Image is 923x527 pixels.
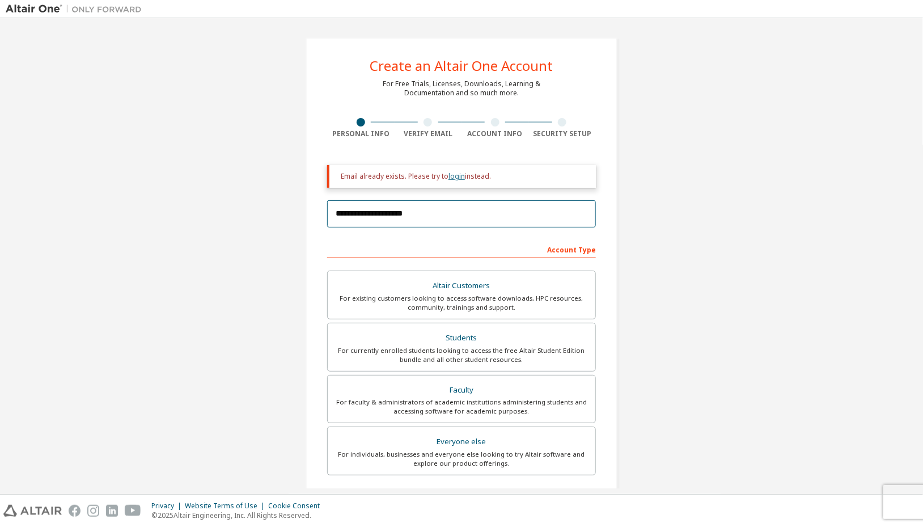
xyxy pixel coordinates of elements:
[185,501,268,511] div: Website Terms of Use
[335,346,588,364] div: For currently enrolled students looking to access the free Altair Student Edition bundle and all ...
[370,59,553,73] div: Create an Altair One Account
[69,505,81,517] img: facebook.svg
[335,450,588,468] div: For individuals, businesses and everyone else looking to try Altair software and explore our prod...
[87,505,99,517] img: instagram.svg
[335,330,588,346] div: Students
[395,129,462,138] div: Verify Email
[448,171,465,181] a: login
[151,511,327,520] p: © 2025 Altair Engineering, Inc. All Rights Reserved.
[6,3,147,15] img: Altair One
[106,505,118,517] img: linkedin.svg
[335,382,588,398] div: Faculty
[341,172,587,181] div: Email already exists. Please try to instead.
[268,501,327,511] div: Cookie Consent
[335,294,588,312] div: For existing customers looking to access software downloads, HPC resources, community, trainings ...
[383,79,540,98] div: For Free Trials, Licenses, Downloads, Learning & Documentation and so much more.
[125,505,141,517] img: youtube.svg
[335,398,588,416] div: For faculty & administrators of academic institutions administering students and accessing softwa...
[335,434,588,450] div: Everyone else
[151,501,185,511] div: Privacy
[461,129,529,138] div: Account Info
[327,240,596,258] div: Account Type
[529,129,596,138] div: Security Setup
[3,505,62,517] img: altair_logo.svg
[335,278,588,294] div: Altair Customers
[327,129,395,138] div: Personal Info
